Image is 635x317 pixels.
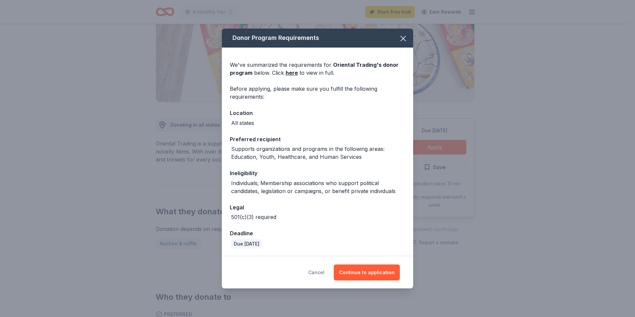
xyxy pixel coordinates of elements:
div: Deadline [230,229,405,238]
div: Individuals; Membership associations who support political candidates, legislation or campaigns, ... [231,179,405,195]
div: Preferred recipient [230,135,405,144]
div: All states [231,119,254,127]
div: We've summarized the requirements for below. Click to view in full. [230,61,405,77]
div: Location [230,109,405,117]
div: Supports organizations and programs in the following areas: Education, Youth, Healthcare, and Hum... [231,145,405,161]
div: 501(c)(3) required [231,213,276,221]
div: Donor Program Requirements [222,29,413,48]
button: Continue to application [334,264,400,280]
button: Cancel [308,264,324,280]
div: Ineligibility [230,169,405,177]
div: Due [DATE] [231,239,262,249]
div: Before applying, please make sure you fulfill the following requirements: [230,85,405,101]
div: Legal [230,203,405,212]
a: here [286,69,298,77]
